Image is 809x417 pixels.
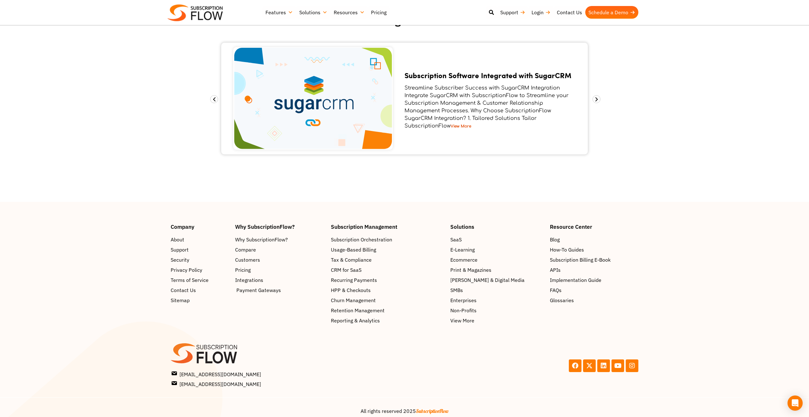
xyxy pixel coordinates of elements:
a: Features [262,6,296,19]
span: CRM for SaaS [331,266,362,274]
a: Glossaries [550,296,638,304]
span: Integrations [235,276,263,284]
a: [EMAIL_ADDRESS][DOMAIN_NAME] [172,370,403,378]
img: Subscriptionflow-SugarCRM-integration [233,47,393,150]
span: HPP & Checkouts [331,286,371,294]
span: View More [450,317,474,324]
span: Contact Us [171,286,196,294]
a: View More [450,317,544,324]
a: Recurring Payments [331,276,444,284]
a: About [171,236,229,243]
a: Security [171,256,229,264]
span: Customers [235,256,260,264]
span: Tax & Compliance [331,256,372,264]
div: Open Intercom Messenger [788,395,803,411]
a: Privacy Policy [171,266,229,274]
a: Ecommerce [450,256,544,264]
a: Subscription Orchestration [331,236,444,243]
span: Why SubscriptionFlow? [235,236,288,243]
img: SF-logo [171,343,237,364]
span: Payment Gateways [236,286,281,294]
a: Why SubscriptionFlow? [235,236,325,243]
span: Implementation Guide [550,276,601,284]
a: Support [497,6,528,19]
a: How-To Guides [550,246,638,253]
span: Retention Management [331,307,385,314]
a: Terms of Service [171,276,229,284]
span: Sitemap [171,296,190,304]
span: Privacy Policy [171,266,202,274]
h4: Company [171,224,229,229]
a: [EMAIL_ADDRESS][DOMAIN_NAME] [172,380,403,388]
a: Login [528,6,554,19]
a: [PERSON_NAME] & Digital Media [450,276,544,284]
span: [EMAIL_ADDRESS][DOMAIN_NAME] [172,370,261,378]
span: Terms of Service [171,276,209,284]
a: SaaS [450,236,544,243]
a: Implementation Guide [550,276,638,284]
span: SubscriptionFlow [416,408,449,414]
a: Blog [550,236,638,243]
a: Subscription Billing E-Book [550,256,638,264]
a: FAQs [550,286,638,294]
a: Non-Profits [450,307,544,314]
center: All rights reserved 2025 [171,407,638,415]
a: Pricing [235,266,325,274]
h4: Resource Center [550,224,638,229]
span: [PERSON_NAME] & Digital Media [450,276,525,284]
span: Pricing [235,266,251,274]
span: Print & Magazines [450,266,491,274]
span: Enterprises [450,296,477,304]
h4: Subscription Management [331,224,444,229]
a: Churn Management [331,296,444,304]
span: [EMAIL_ADDRESS][DOMAIN_NAME] [172,380,261,388]
a: Subscription Software Integrated with SugarCRM [404,70,571,80]
div: Streamline Subscriber Success with SugarCRM Integration Integrate SugarCRM with SubscriptionFlow ... [404,84,572,130]
img: Subscriptionflow [167,4,223,21]
a: E-Learning [450,246,544,253]
a: Contact Us [171,286,229,294]
a: Usage-Based Billing [331,246,444,253]
span: SMBs [450,286,463,294]
a: Enterprises [450,296,544,304]
span: Glossaries [550,296,574,304]
span: Subscription Orchestration [331,236,392,243]
a: SMBs [450,286,544,294]
a: Print & Magazines [450,266,544,274]
span: Support [171,246,189,253]
span: Subscription Billing E-Book [550,256,611,264]
span: Blog [550,236,560,243]
a: CRM for SaaS [331,266,444,274]
a: Solutions [296,6,331,19]
span: Security [171,256,189,264]
h4: Why SubscriptionFlow? [235,224,325,229]
a: Reporting & Analytics [331,317,444,324]
span: Churn Management [331,296,376,304]
h2: Integrations [218,15,591,27]
span: Non-Profits [450,307,477,314]
span: Usage-Based Billing [331,246,376,253]
span: How-To Guides [550,246,584,253]
a: Payment Gateways [235,286,325,294]
span: E-Learning [450,246,475,253]
a: Retention Management [331,307,444,314]
span: Recurring Payments [331,276,377,284]
a: HPP & Checkouts [331,286,444,294]
a: Compare [235,246,325,253]
span: About [171,236,184,243]
a: Support [171,246,229,253]
a: Pricing [368,6,390,19]
a: Schedule a Demo [585,6,638,19]
a: Resources [331,6,368,19]
a: Customers [235,256,325,264]
span: SaaS [450,236,462,243]
span: FAQs [550,286,562,294]
span: Ecommerce [450,256,477,264]
span: APIs [550,266,561,274]
h4: Solutions [450,224,544,229]
a: APIs [550,266,638,274]
a: Contact Us [554,6,585,19]
span: Reporting & Analytics [331,317,380,324]
a: Sitemap [171,296,229,304]
a: Tax & Compliance [331,256,444,264]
